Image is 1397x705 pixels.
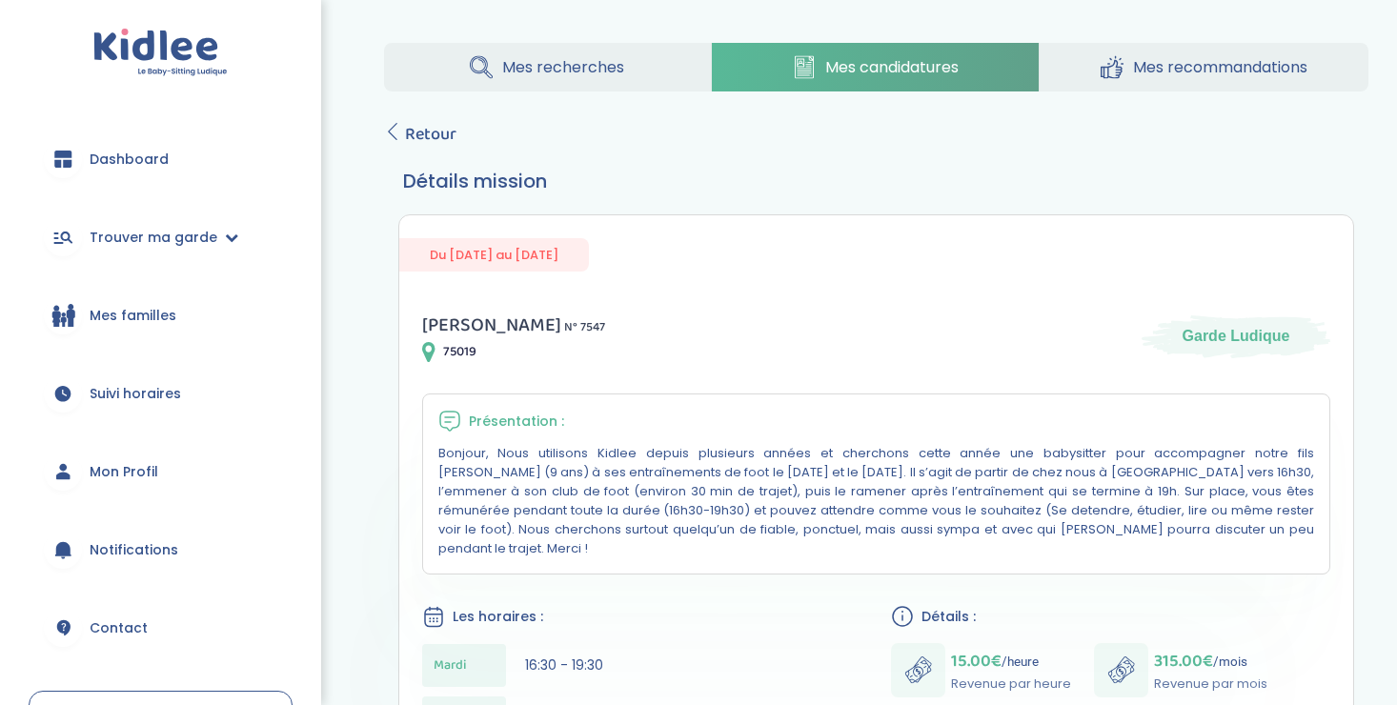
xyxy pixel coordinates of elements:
[29,594,293,662] a: Contact
[403,167,1349,195] h3: Détails mission
[90,618,148,638] span: Contact
[525,655,603,675] span: 16:30 - 19:30
[90,228,217,248] span: Trouver ma garde
[90,150,169,170] span: Dashboard
[1133,55,1307,79] span: Mes recommandations
[951,675,1071,694] p: Revenue par heure
[502,55,624,79] span: Mes recherches
[1154,648,1213,675] span: 315.00€
[90,462,158,482] span: Mon Profil
[434,655,467,675] span: Mardi
[438,444,1314,558] p: Bonjour, Nous utilisons Kidlee depuis plusieurs années et cherchons cette année une babysitter po...
[1040,43,1367,91] a: Mes recommandations
[384,43,711,91] a: Mes recherches
[93,29,228,77] img: logo.svg
[443,342,476,362] span: 75019
[29,125,293,193] a: Dashboard
[29,281,293,350] a: Mes familles
[422,310,561,340] span: [PERSON_NAME]
[384,121,456,148] a: Retour
[564,317,605,337] span: N° 7547
[29,437,293,506] a: Mon Profil
[1154,675,1267,694] p: Revenue par mois
[921,607,976,627] span: Détails :
[712,43,1039,91] a: Mes candidatures
[399,238,589,272] span: Du [DATE] au [DATE]
[29,515,293,584] a: Notifications
[951,648,1002,675] span: 15.00€
[90,540,178,560] span: Notifications
[90,384,181,404] span: Suivi horaires
[825,55,959,79] span: Mes candidatures
[1154,648,1267,675] p: /mois
[951,648,1071,675] p: /heure
[405,121,456,148] span: Retour
[90,306,176,326] span: Mes familles
[469,412,564,432] span: Présentation :
[29,203,293,272] a: Trouver ma garde
[453,607,543,627] span: Les horaires :
[29,359,293,428] a: Suivi horaires
[1183,326,1290,347] span: Garde Ludique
